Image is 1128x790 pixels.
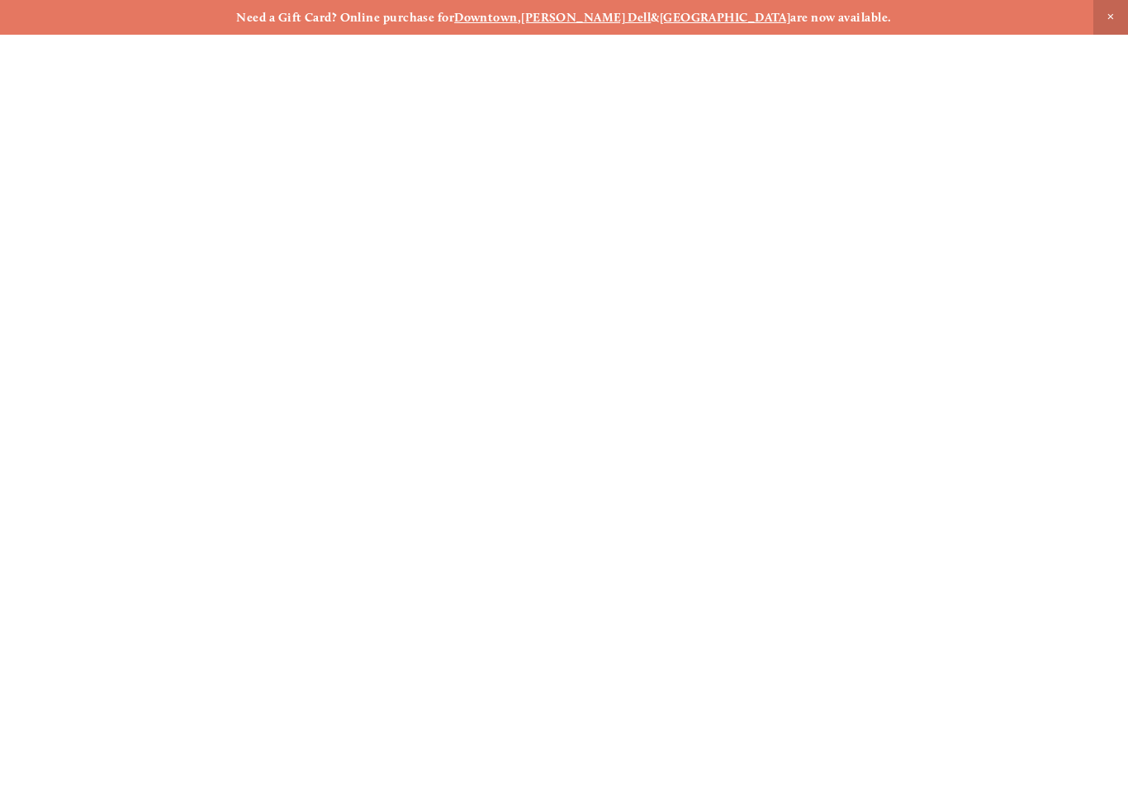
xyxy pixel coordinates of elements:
[518,10,521,25] strong: ,
[651,10,659,25] strong: &
[790,10,891,25] strong: are now available.
[236,10,454,25] strong: Need a Gift Card? Online purchase for
[660,10,791,25] a: [GEOGRAPHIC_DATA]
[454,10,518,25] a: Downtown
[521,10,651,25] a: [PERSON_NAME] Dell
